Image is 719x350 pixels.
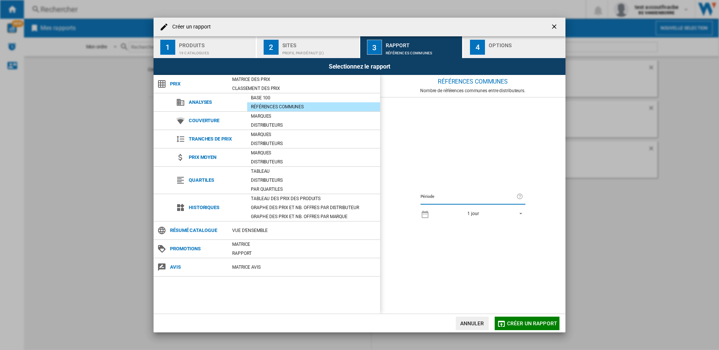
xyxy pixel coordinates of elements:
[185,202,247,213] span: Historiques
[247,94,380,102] div: Base 100
[166,79,228,89] span: Prix
[247,176,380,184] div: Distributeurs
[179,47,253,55] div: 19 catalogues
[282,39,356,47] div: Sites
[185,97,247,108] span: Analyses
[228,85,380,92] div: Classement des prix
[386,39,459,47] div: Rapport
[169,23,211,31] h4: Créer un rapport
[179,39,253,47] div: Produits
[507,320,557,326] span: Créer un rapport
[185,175,247,185] span: Quartiles
[247,168,380,175] div: Tableau
[247,112,380,120] div: Marques
[247,185,380,193] div: Par quartiles
[489,39,562,47] div: Options
[228,241,380,248] div: Matrice
[247,213,380,220] div: Graphe des prix et nb. offres par marque
[367,40,382,55] div: 3
[228,263,380,271] div: Matrice AVIS
[247,140,380,147] div: Distributeurs
[421,193,516,201] label: Période
[463,36,565,58] button: 4 Options
[228,227,380,234] div: Vue d'ensemble
[456,317,489,330] button: Annuler
[185,134,247,144] span: Tranches de prix
[166,244,228,254] span: Promotions
[228,250,380,257] div: Rapport
[282,47,356,55] div: Profil par défaut (2)
[154,36,257,58] button: 1 Produits 19 catalogues
[154,58,565,75] div: Selectionnez le rapport
[470,40,485,55] div: 4
[185,152,247,163] span: Prix moyen
[166,225,228,236] span: Résumé catalogue
[380,88,565,93] div: Nombre de références communes entre distributeurs.
[247,131,380,138] div: Marques
[380,75,565,88] div: Références communes
[247,149,380,157] div: Marques
[185,115,247,126] span: Couverture
[247,158,380,166] div: Distributeurs
[257,36,360,58] button: 2 Sites Profil par défaut (2)
[228,76,380,83] div: Matrice des prix
[495,317,559,330] button: Créer un rapport
[247,195,380,202] div: Tableau des prix des produits
[166,262,228,272] span: Avis
[160,40,175,55] div: 1
[247,204,380,211] div: Graphe des prix et nb. offres par distributeur
[247,121,380,129] div: Distributeurs
[433,208,525,219] md-select: REPORTS.WIZARD.STEPS.REPORT.STEPS.REPORT_OPTIONS.PERIOD: 1 jour
[550,23,559,32] ng-md-icon: getI18NText('BUTTONS.CLOSE_DIALOG')
[264,40,279,55] div: 2
[547,19,562,34] button: getI18NText('BUTTONS.CLOSE_DIALOG')
[386,47,459,55] div: Références communes
[467,211,479,216] div: 1 jour
[247,103,380,111] div: Références communes
[360,36,463,58] button: 3 Rapport Références communes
